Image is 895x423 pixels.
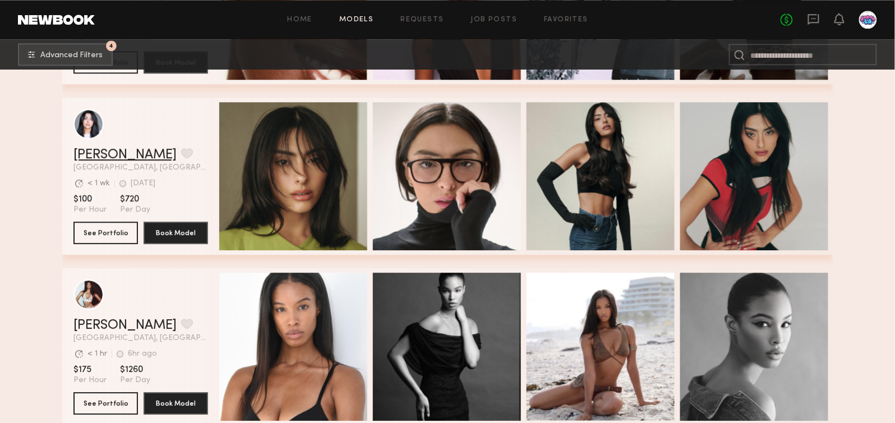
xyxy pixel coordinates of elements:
[73,194,107,205] span: $100
[120,364,150,375] span: $1260
[120,194,150,205] span: $720
[73,222,138,244] button: See Portfolio
[73,205,107,215] span: Per Hour
[544,16,588,24] a: Favorites
[339,16,373,24] a: Models
[288,16,313,24] a: Home
[144,392,208,415] button: Book Model
[73,148,177,162] a: [PERSON_NAME]
[73,319,177,332] a: [PERSON_NAME]
[73,334,208,342] span: [GEOGRAPHIC_DATA], [GEOGRAPHIC_DATA]
[40,52,103,59] span: Advanced Filters
[73,364,107,375] span: $175
[87,350,107,358] div: < 1 hr
[73,164,208,172] span: [GEOGRAPHIC_DATA], [GEOGRAPHIC_DATA]
[144,222,208,244] button: Book Model
[73,392,138,415] button: See Portfolio
[471,16,518,24] a: Job Posts
[87,180,110,187] div: < 1 wk
[120,205,150,215] span: Per Day
[109,43,114,48] span: 4
[73,375,107,385] span: Per Hour
[120,375,150,385] span: Per Day
[128,350,157,358] div: 6hr ago
[131,180,155,187] div: [DATE]
[401,16,444,24] a: Requests
[18,43,113,66] button: 4Advanced Filters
